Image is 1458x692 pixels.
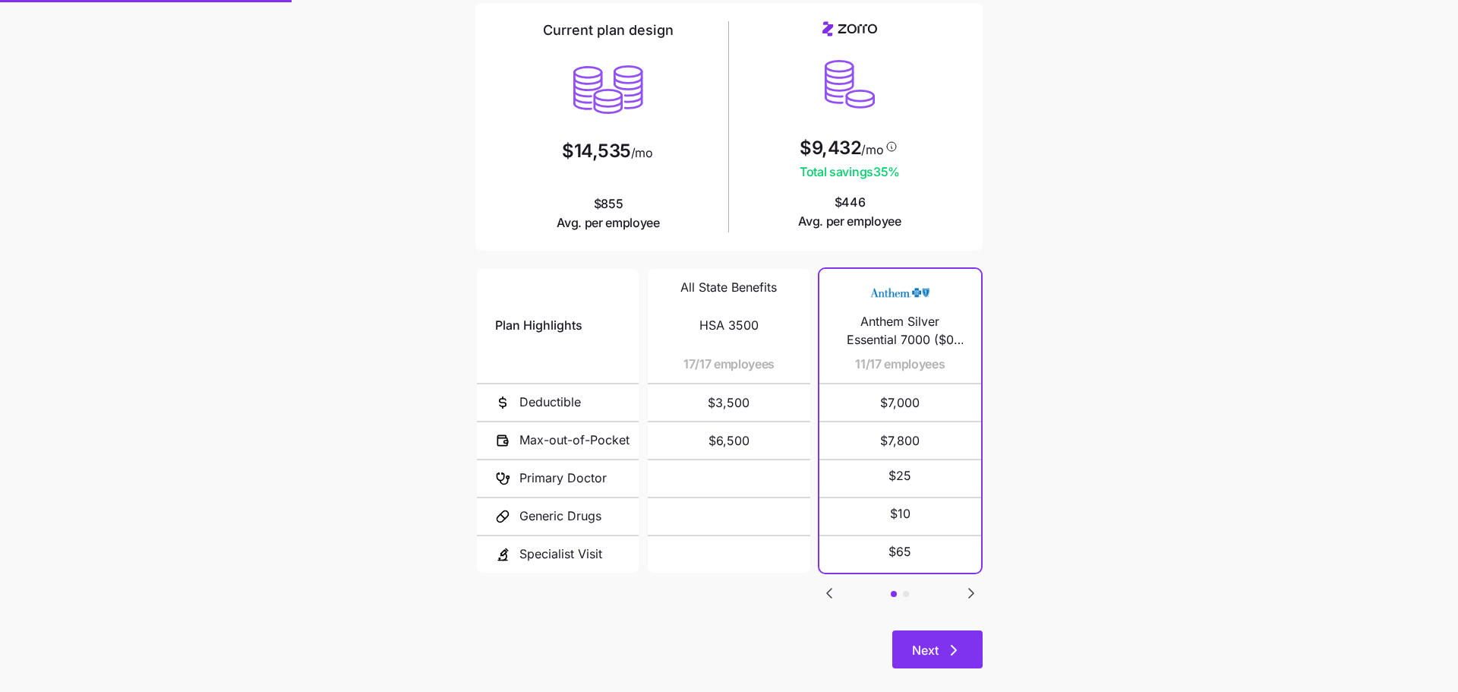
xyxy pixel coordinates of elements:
[800,163,900,182] span: Total savings 35 %
[519,507,601,526] span: Generic Drugs
[519,393,581,412] span: Deductible
[912,641,939,659] span: Next
[855,355,945,374] span: 11/17 employees
[819,583,839,603] button: Go to previous slide
[519,545,602,564] span: Specialist Visit
[888,466,911,485] span: $25
[890,504,910,523] span: $10
[861,144,883,156] span: /mo
[888,542,911,561] span: $65
[699,316,759,335] span: HSA 3500
[683,355,775,374] span: 17/17 employees
[892,630,983,668] button: Next
[666,422,791,459] span: $6,500
[820,584,838,602] svg: Go to previous slide
[962,584,980,602] svg: Go to next slide
[838,422,963,459] span: $7,800
[798,212,901,231] span: Avg. per employee
[543,21,674,39] h2: Current plan design
[798,193,901,231] span: $446
[495,316,582,335] span: Plan Highlights
[519,469,607,488] span: Primary Doctor
[680,278,777,297] span: All State Benefits
[869,278,930,307] img: Carrier
[557,194,660,232] span: $855
[838,312,963,350] span: Anthem Silver Essential 7000 ($0 Virtual PCP + $0 Select Drugs + Incentives)
[838,384,963,421] span: $7,000
[557,213,660,232] span: Avg. per employee
[800,139,861,157] span: $9,432
[666,384,791,421] span: $3,500
[631,147,653,159] span: /mo
[961,583,981,603] button: Go to next slide
[519,431,630,450] span: Max-out-of-Pocket
[562,142,631,160] span: $14,535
